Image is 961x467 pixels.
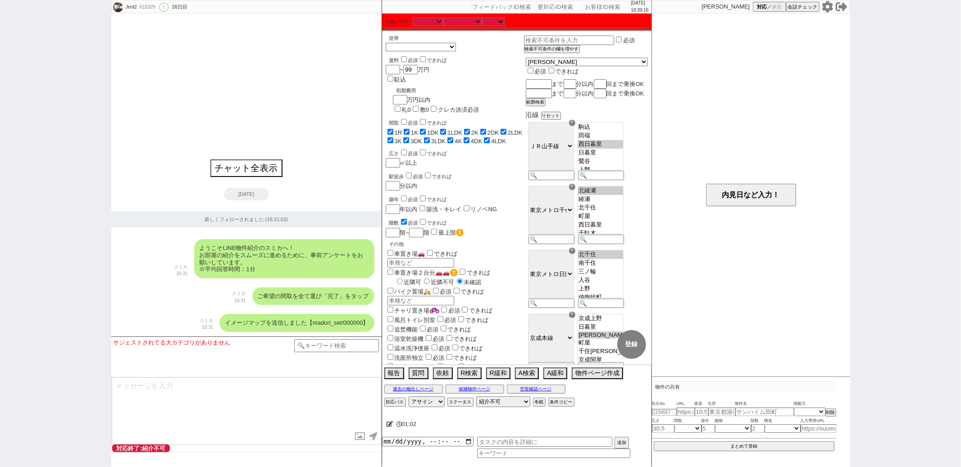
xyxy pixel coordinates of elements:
[578,276,623,285] option: 入谷
[387,326,393,331] input: 追焚機能
[137,4,157,11] div: 615329
[422,279,455,286] label: 近隣不可
[389,194,524,203] div: 築年
[384,398,406,407] button: 対応パス
[455,138,462,145] label: 4K
[825,408,836,417] button: 削除
[735,400,794,408] span: 物件名
[458,269,490,276] label: できれば
[438,106,479,113] label: クレカ決済必須
[413,174,423,179] span: 必須
[508,129,523,136] label: 2LDK
[448,307,460,314] span: 必須
[652,400,677,408] span: 吹出No
[701,424,715,433] input: 5
[387,316,393,322] input: 風呂トイレ別室
[524,45,580,53] button: 検索不可条件の欄を増やす
[387,345,393,350] input: 温水洗浄便座
[487,129,499,136] label: 2DK
[438,229,464,236] label: 最上階
[584,1,629,12] input: お客様ID検索
[423,174,452,179] label: できれば
[389,118,524,127] div: 間取
[395,279,422,286] label: 近隣可
[386,354,424,361] label: 洗面所独立
[524,36,615,45] input: 検索不可条件を入力
[387,363,393,369] input: 室内洗濯機置場
[578,212,623,221] option: 町屋
[578,131,623,140] option: 田端
[224,188,269,200] div: [DATE]
[389,148,524,157] div: 広さ
[460,307,492,314] label: できれば
[471,129,478,136] label: 2K
[420,119,426,125] input: できれば
[433,336,445,342] span: 必須
[548,398,574,407] button: 条件コピー
[515,367,539,379] button: A検索
[491,138,506,145] label: 4LDK
[451,345,483,352] label: できれば
[386,250,425,257] label: 車置き場🚗
[535,68,547,75] span: 必須
[456,317,489,323] label: できれば
[772,4,782,10] span: 練習
[386,171,524,190] div: 分以内
[528,363,574,372] input: 🔍
[578,140,623,149] option: 西日暮里
[386,307,440,314] label: チャリ置き場
[578,149,623,157] option: 日暮里
[452,345,458,350] input: できれば
[408,120,418,126] span: 必須
[219,314,374,332] div: イメージマップを送信しました【madori_set/000000】
[677,400,695,408] span: URL
[425,250,458,257] label: できれば
[578,259,623,268] option: 南千住
[418,58,447,63] label: できれば
[386,148,524,168] div: ㎡以上
[578,347,623,356] option: 千住[PERSON_NAME]
[677,408,695,416] input: https://suumo.jp/chintai/jnc_000022489271
[386,317,436,323] label: 風呂トイレ別室
[172,4,187,11] div: 26日目
[389,55,447,64] div: 賃料
[486,367,510,379] button: R緩和
[411,129,418,136] label: 1K
[751,417,765,425] span: 階数
[386,336,424,342] label: 浴室乾燥機
[753,2,786,12] button: 対応／練習
[702,3,750,10] p: [PERSON_NAME]
[111,211,382,227] div: 新しくフォローされました (16:31:02)
[788,4,818,10] span: 会話チェック
[801,417,837,425] span: 入力専用URL
[447,129,462,136] label: 1LDK
[433,367,453,379] button: 依頼
[384,367,404,379] button: 報告
[528,171,574,180] input: 🔍
[425,172,431,178] input: できれば
[384,385,443,394] button: 過去の物出しページ
[420,106,429,113] label: 敷0
[387,269,393,275] input: 車置き場２台分🚗🚗
[652,424,674,433] input: 30.5
[386,227,524,237] div: 階~ 階
[606,90,644,97] span: 回まで乗換OK
[433,354,445,361] span: 必須
[578,157,623,166] option: 鶯谷
[395,129,402,136] label: 1R
[458,316,464,322] input: できれば
[652,381,837,392] p: 物件の共有
[569,312,575,318] div: ☓
[477,449,630,458] input: キーワード
[389,218,524,227] div: 階数
[615,437,629,449] button: 追加
[440,288,452,295] span: 必須
[578,186,623,195] option: 北綾瀬
[569,184,575,190] div: ☓
[159,3,169,12] div: !
[541,112,561,120] button: リセット
[578,323,623,331] option: 日暮里
[526,98,546,106] button: 範囲検索
[408,197,418,202] span: 必須
[408,220,418,226] span: 必須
